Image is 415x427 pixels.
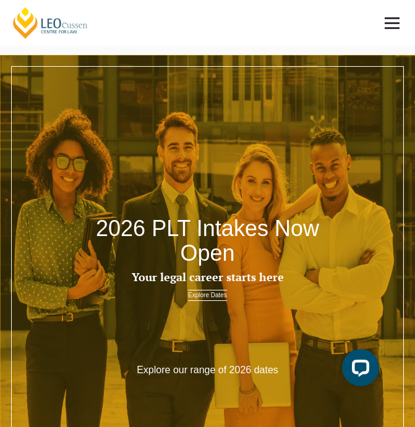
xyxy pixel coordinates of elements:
[83,216,332,265] h2: 2026 PLT Intakes Now Open
[188,290,227,301] a: Explore Dates
[83,271,332,284] h3: Your legal career starts here
[33,364,382,377] p: Explore our range of 2026 dates
[332,344,384,396] iframe: LiveChat chat widget
[11,6,90,40] a: [PERSON_NAME] Centre for Law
